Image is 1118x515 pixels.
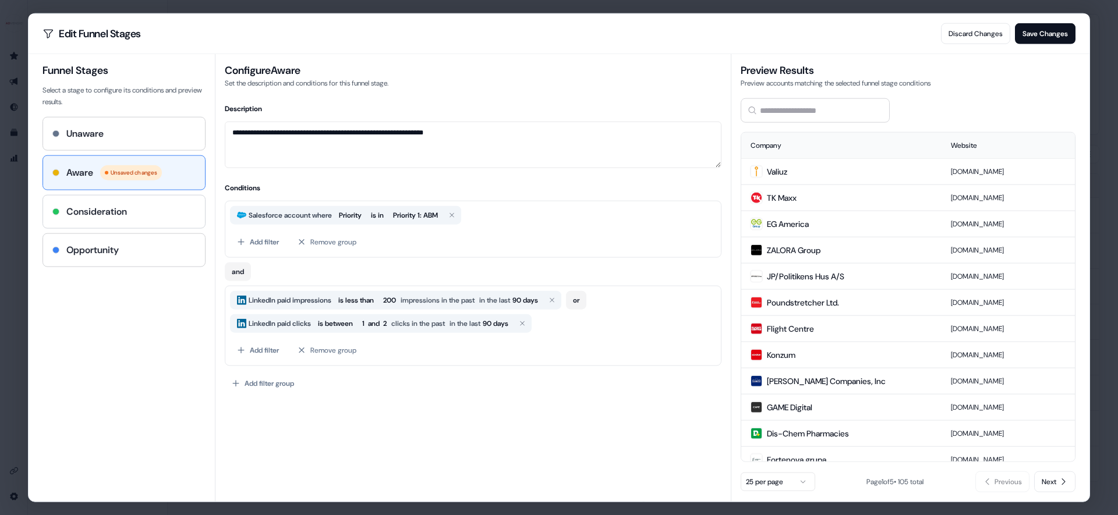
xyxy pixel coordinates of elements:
[951,349,1066,360] p: [DOMAIN_NAME]
[741,63,1075,77] h3: Preview Results
[951,191,1066,203] p: [DOMAIN_NAME]
[951,296,1066,308] p: [DOMAIN_NAME]
[767,427,849,439] span: Dis-Chem Pharmacies
[741,77,1075,88] p: Preview accounts matching the selected funnel stage conditions
[225,63,721,77] h3: Configure Aware
[368,317,380,329] span: and
[401,294,475,306] span: impressions in the past
[866,477,924,486] span: Page 1 of 5 • 105 total
[225,182,721,193] h4: Conditions
[767,244,820,255] span: ZALORA Group
[767,453,826,465] span: Fortenova grupa
[566,290,586,309] button: or
[388,208,443,222] button: Priority 1: ABM
[767,191,797,203] span: TK Maxx
[450,317,480,329] span: in the last
[951,218,1066,229] p: [DOMAIN_NAME]
[767,322,814,334] span: Flight Centre
[225,77,721,88] p: Set the description and conditions for this funnel stage.
[111,167,157,177] span: Unsaved changes
[767,349,795,360] span: Konzum
[383,294,396,306] span: 200
[383,317,387,329] span: 2
[291,339,363,360] button: Remove group
[246,209,334,221] span: Salesforce account where
[391,317,445,329] span: clicks in the past
[339,209,362,221] span: Priority
[66,204,127,218] h4: Consideration
[951,244,1066,255] p: [DOMAIN_NAME]
[291,231,363,252] button: Remove group
[225,262,251,280] button: and
[43,63,206,77] h3: Funnel Stages
[767,270,844,282] span: JP/Politikens Hus A/S
[230,339,286,360] button: Add filter
[246,317,313,329] span: LinkedIn paid clicks
[225,372,301,393] button: Add filter group
[66,165,93,179] h4: Aware
[767,401,812,413] span: GAME Digital
[951,453,1066,465] p: [DOMAIN_NAME]
[1015,23,1075,44] button: Save Changes
[230,231,286,252] button: Add filter
[66,126,104,140] h4: Unaware
[479,294,510,306] span: in the last
[246,294,334,306] span: LinkedIn paid impressions
[951,139,1066,151] div: Website
[767,218,809,229] span: EG America
[43,84,206,107] p: Select a stage to configure its conditions and preview results.
[941,23,1010,44] button: Discard Changes
[767,165,787,177] span: Valiuz
[767,296,839,308] span: Poundstretcher Ltd.
[43,27,141,39] h2: Edit Funnel Stages
[951,427,1066,439] p: [DOMAIN_NAME]
[767,375,886,386] span: [PERSON_NAME] Companies, Inc
[1034,471,1075,492] button: Next
[66,243,119,257] h4: Opportunity
[951,401,1066,413] p: [DOMAIN_NAME]
[362,317,365,329] span: 1
[951,270,1066,282] p: [DOMAIN_NAME]
[751,139,932,151] div: Company
[951,322,1066,334] p: [DOMAIN_NAME]
[951,165,1066,177] p: [DOMAIN_NAME]
[951,375,1066,386] p: [DOMAIN_NAME]
[1042,476,1056,488] span: Next
[225,102,721,114] h4: Description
